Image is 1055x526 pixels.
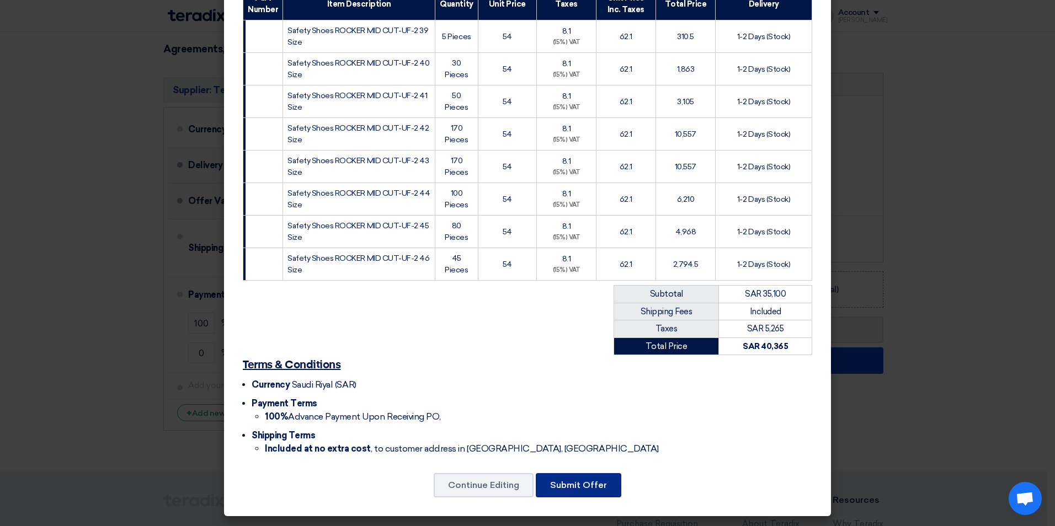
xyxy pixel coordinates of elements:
span: 30 Pieces [445,58,468,79]
span: 54 [503,32,512,41]
span: 80 Pieces [445,221,468,242]
a: Open chat [1009,482,1042,515]
strong: Included at no extra cost [265,443,371,454]
span: 100 Pieces [445,189,468,210]
td: SAR 35,100 [719,286,812,303]
span: 2,794.5 [673,260,699,269]
span: 62.1 [620,65,632,74]
span: 8.1 [562,124,571,133]
span: Currency [252,379,290,390]
span: 4,968 [675,227,696,237]
div: (15%) VAT [541,266,592,275]
span: 62.1 [620,195,632,204]
div: (15%) VAT [541,38,592,47]
td: Shipping Fees [614,303,719,320]
span: 3,105 [677,97,694,106]
span: 1-2 Days (Stock) [737,97,790,106]
span: 54 [503,227,512,237]
span: 170 Pieces [445,124,468,144]
span: 62.1 [620,97,632,106]
span: 54 [503,195,512,204]
span: 8.1 [562,189,571,198]
span: 1-2 Days (Stock) [737,195,790,204]
td: Total Price [614,337,719,355]
span: Safety Shoes ROCKER MID CUT-UF-2 43 Size [287,156,429,177]
td: Taxes [614,320,719,338]
div: (15%) VAT [541,233,592,243]
u: Terms & Conditions [243,359,340,371]
span: Shipping Terms [252,430,315,441]
span: 1,863 [677,65,695,74]
span: 54 [503,162,512,171]
span: 1-2 Days (Stock) [737,260,790,269]
span: 54 [503,130,512,139]
span: 6,210 [677,195,695,204]
div: (15%) VAT [541,168,592,178]
span: 1-2 Days (Stock) [737,65,790,74]
span: 8.1 [562,222,571,231]
span: 1-2 Days (Stock) [737,227,790,237]
button: Continue Editing [434,473,534,497]
div: (15%) VAT [541,71,592,80]
span: Safety Shoes ROCKER MID CUT-UF-2 41 Size [287,91,427,112]
button: Submit Offer [536,473,621,497]
td: Subtotal [614,286,719,303]
span: Safety Shoes ROCKER MID CUT-UF-2 46 Size [287,254,429,275]
span: 10,557 [675,162,696,171]
span: 8.1 [562,59,571,68]
span: 1-2 Days (Stock) [737,162,790,171]
span: 54 [503,65,512,74]
span: 62.1 [620,260,632,269]
span: 8.1 [562,92,571,101]
strong: SAR 40,365 [743,341,788,351]
span: 62.1 [620,130,632,139]
span: Safety Shoes ROCKER MID CUT-UF-2 45 Size [287,221,429,242]
span: Included [750,307,781,316]
span: Safety Shoes ROCKER MID CUT-UF-2 40 Size [287,58,429,79]
span: 54 [503,97,512,106]
span: 1-2 Days (Stock) [737,32,790,41]
span: 50 Pieces [445,91,468,112]
span: Payment Terms [252,398,317,409]
span: Saudi Riyal (SAR) [292,379,356,390]
span: 45 Pieces [445,254,468,275]
span: 62.1 [620,227,632,237]
span: 1-2 Days (Stock) [737,130,790,139]
div: (15%) VAT [541,103,592,112]
strong: 100% [265,411,288,422]
span: 8.1 [562,157,571,166]
span: 5 Pieces [442,32,471,41]
div: (15%) VAT [541,136,592,145]
span: 170 Pieces [445,156,468,177]
div: (15%) VAT [541,201,592,210]
span: 8.1 [562,26,571,36]
span: Safety Shoes ROCKER MID CUT-UF-2 39 Size [287,26,428,47]
span: Advance Payment Upon Receiving PO, [265,411,441,422]
span: 62.1 [620,32,632,41]
span: 10,557 [675,130,696,139]
span: Safety Shoes ROCKER MID CUT-UF-2 42 Size [287,124,429,144]
span: Safety Shoes ROCKER MID CUT-UF-2 44 Size [287,189,430,210]
span: 62.1 [620,162,632,171]
span: SAR 5,265 [747,324,784,334]
li: , to customer address in [GEOGRAPHIC_DATA], [GEOGRAPHIC_DATA] [265,442,812,455]
span: 8.1 [562,254,571,264]
span: 54 [503,260,512,269]
span: 310.5 [677,32,694,41]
